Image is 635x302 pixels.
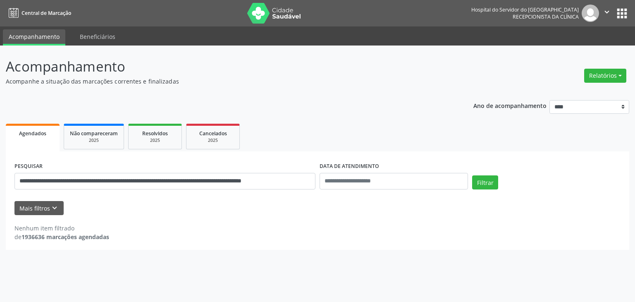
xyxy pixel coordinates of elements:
p: Acompanhe a situação das marcações correntes e finalizadas [6,77,442,86]
span: Cancelados [199,130,227,137]
span: Agendados [19,130,46,137]
a: Central de Marcação [6,6,71,20]
label: PESQUISAR [14,160,43,173]
button: apps [615,6,629,21]
a: Beneficiários [74,29,121,44]
label: DATA DE ATENDIMENTO [320,160,379,173]
span: Recepcionista da clínica [513,13,579,20]
button: Filtrar [472,175,498,189]
div: Nenhum item filtrado [14,224,109,232]
p: Ano de acompanhamento [473,100,547,110]
button: Mais filtroskeyboard_arrow_down [14,201,64,216]
i:  [602,7,611,17]
i: keyboard_arrow_down [50,204,59,213]
a: Acompanhamento [3,29,65,46]
div: 2025 [70,137,118,144]
div: Hospital do Servidor do [GEOGRAPHIC_DATA] [471,6,579,13]
button: Relatórios [584,69,626,83]
span: Resolvidos [142,130,168,137]
span: Central de Marcação [21,10,71,17]
img: img [582,5,599,22]
div: 2025 [134,137,176,144]
div: de [14,232,109,241]
span: Não compareceram [70,130,118,137]
div: 2025 [192,137,234,144]
p: Acompanhamento [6,56,442,77]
button:  [599,5,615,22]
strong: 1936636 marcações agendadas [21,233,109,241]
